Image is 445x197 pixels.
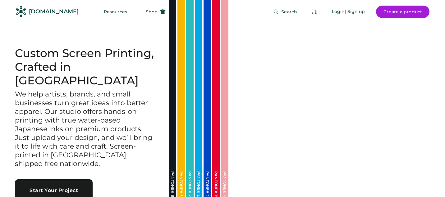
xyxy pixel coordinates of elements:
button: Create a product [376,6,429,18]
span: Search [281,10,297,14]
img: Rendered Logo - Screens [16,6,26,17]
h3: We help artists, brands, and small businesses turn great ideas into better apparel. Our studio of... [15,90,154,168]
button: Resources [96,6,135,18]
button: Search [266,6,305,18]
div: [DOMAIN_NAME] [29,8,79,16]
button: Shop [138,6,173,18]
div: Login [332,9,345,15]
h1: Custom Screen Printing, Crafted in [GEOGRAPHIC_DATA] [15,47,154,87]
button: Retrieve an order [308,6,321,18]
div: | Sign up [345,9,365,15]
span: Shop [146,10,158,14]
